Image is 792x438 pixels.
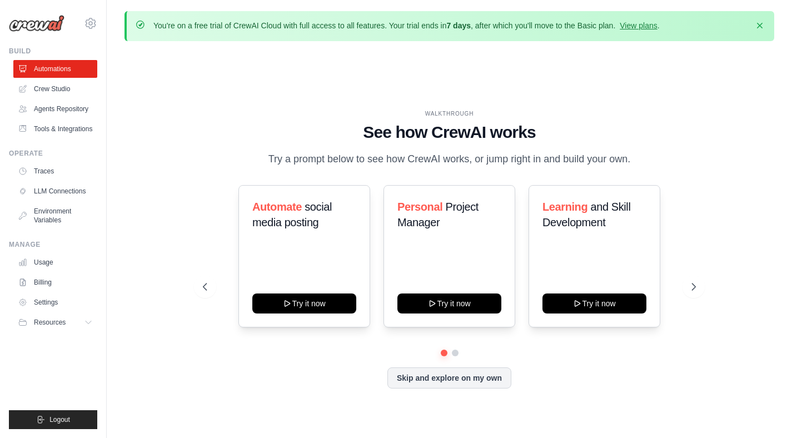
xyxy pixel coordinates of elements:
[13,293,97,311] a: Settings
[736,385,792,438] iframe: Chat Widget
[13,60,97,78] a: Automations
[203,109,696,118] div: WALKTHROUGH
[203,122,696,142] h1: See how CrewAI works
[9,240,97,249] div: Manage
[13,162,97,180] a: Traces
[446,21,471,30] strong: 7 days
[13,253,97,271] a: Usage
[542,293,646,313] button: Try it now
[397,293,501,313] button: Try it now
[13,182,97,200] a: LLM Connections
[13,120,97,138] a: Tools & Integrations
[542,201,587,213] span: Learning
[397,201,442,213] span: Personal
[13,313,97,331] button: Resources
[49,415,70,424] span: Logout
[252,293,356,313] button: Try it now
[9,149,97,158] div: Operate
[9,47,97,56] div: Build
[13,273,97,291] a: Billing
[252,201,302,213] span: Automate
[397,201,479,228] span: Project Manager
[34,318,66,327] span: Resources
[13,100,97,118] a: Agents Repository
[13,80,97,98] a: Crew Studio
[9,410,97,429] button: Logout
[387,367,511,389] button: Skip and explore on my own
[252,201,332,228] span: social media posting
[263,151,636,167] p: Try a prompt below to see how CrewAI works, or jump right in and build your own.
[153,20,660,31] p: You're on a free trial of CrewAI Cloud with full access to all features. Your trial ends in , aft...
[620,21,657,30] a: View plans
[9,15,64,32] img: Logo
[13,202,97,229] a: Environment Variables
